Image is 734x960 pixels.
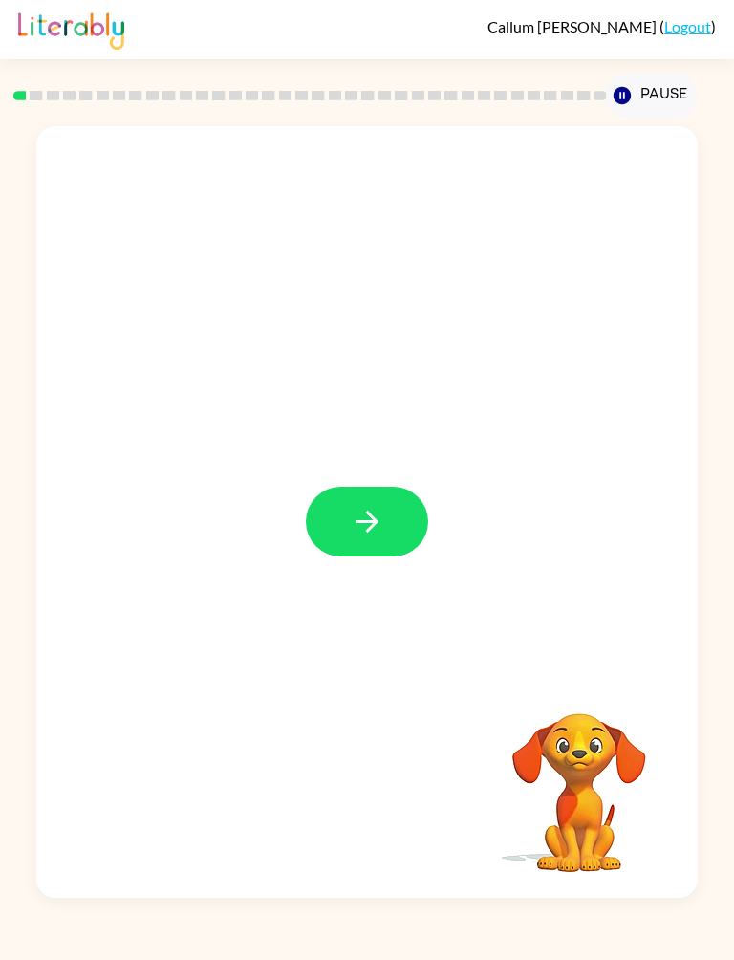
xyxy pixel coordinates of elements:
a: Logout [664,17,711,35]
img: Literably [18,8,124,50]
div: ( ) [487,17,716,35]
button: Pause [606,74,697,118]
video: Your browser must support playing .mp4 files to use Literably. Please try using another browser. [484,684,675,875]
span: Callum [PERSON_NAME] [487,17,659,35]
